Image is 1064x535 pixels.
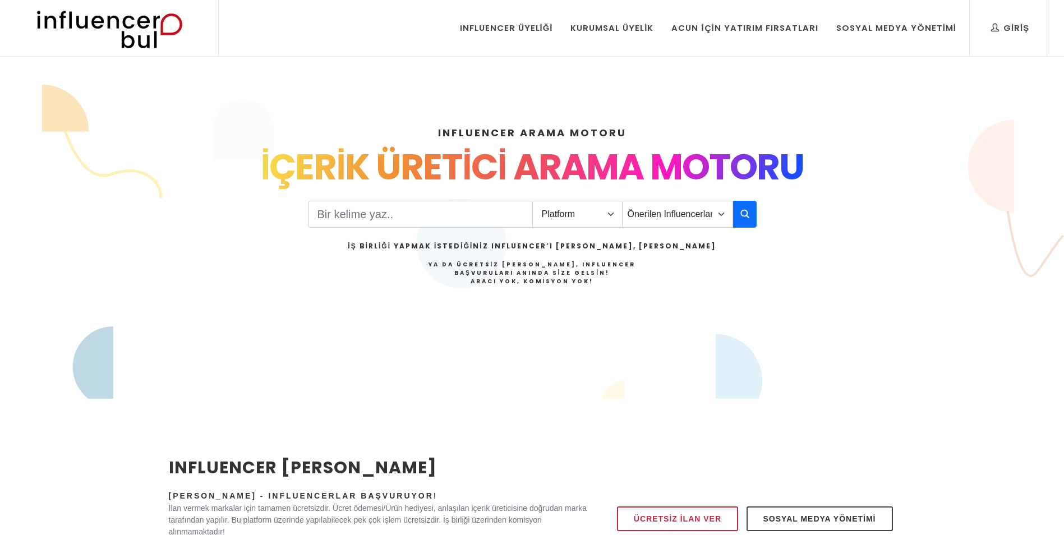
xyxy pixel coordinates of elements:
[348,260,716,285] h4: Ya da Ücretsiz [PERSON_NAME], Influencer Başvuruları Anında Size Gelsin!
[460,22,553,34] div: Influencer Üyeliği
[991,22,1029,34] div: Giriş
[308,201,533,228] input: Search
[634,512,721,525] span: Ücretsiz İlan Ver
[169,125,896,140] h4: INFLUENCER ARAMA MOTORU
[671,22,818,34] div: Acun İçin Yatırım Fırsatları
[763,512,876,525] span: Sosyal Medya Yönetimi
[169,491,438,500] span: [PERSON_NAME] - Influencerlar Başvuruyor!
[747,506,893,531] a: Sosyal Medya Yönetimi
[348,241,716,251] h2: İş Birliği Yapmak İstediğiniz Influencer’ı [PERSON_NAME], [PERSON_NAME]
[169,455,587,480] h2: INFLUENCER [PERSON_NAME]
[617,506,738,531] a: Ücretsiz İlan Ver
[836,22,956,34] div: Sosyal Medya Yönetimi
[570,22,653,34] div: Kurumsal Üyelik
[169,140,896,194] div: İÇERİK ÜRETİCİ ARAMA MOTORU
[471,277,594,285] strong: Aracı Yok, Komisyon Yok!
